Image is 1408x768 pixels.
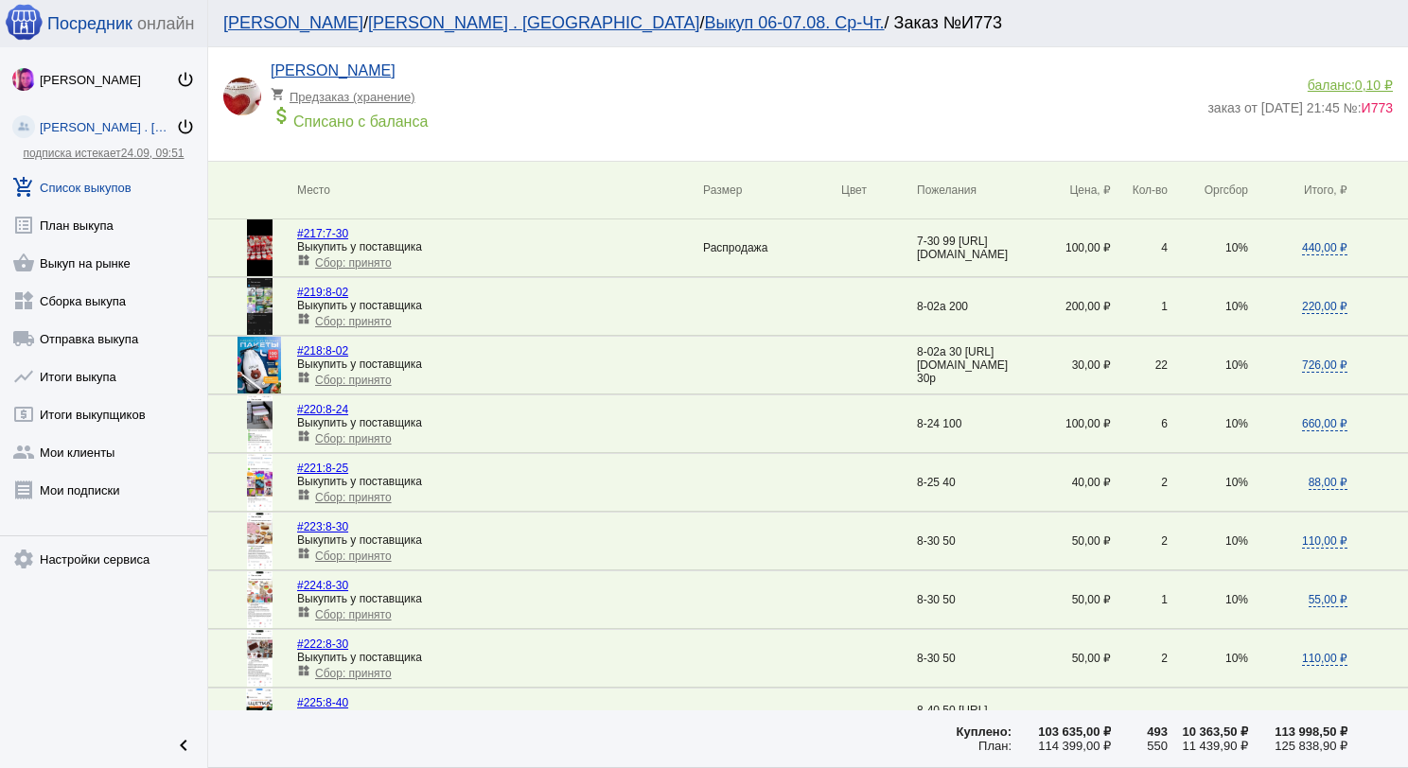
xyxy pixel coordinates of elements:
[297,227,326,240] span: #217:
[1012,724,1111,739] div: 103 635,00 ₽
[1302,417,1347,431] span: 660,00 ₽
[1355,78,1393,93] span: 0,10 ₽
[917,300,1012,313] app-description-cutted: 8-02а 200
[703,241,841,254] div: Распродажа
[1302,300,1347,314] span: 220,00 ₽
[917,652,1012,665] app-description-cutted: 8-30 50
[297,664,310,677] mat-icon: widgets
[315,374,392,387] span: Сбор: принято
[1111,162,1168,219] th: Кол-во
[297,475,703,488] div: Выкупить у поставщика
[917,534,1012,548] app-description-cutted: 8-30 50
[12,115,35,138] img: community_200.png
[917,593,1012,606] app-description-cutted: 8-30 50
[1012,241,1111,254] div: 100,00 ₽
[297,462,348,475] a: #221:8-25
[297,637,326,651] span: #222:
[297,520,348,533] a: #223:8-30
[1012,358,1111,372] div: 30,00 ₽
[23,147,184,160] a: подписка истекает24.09, 09:51
[1168,162,1248,219] th: Оргсбор
[12,403,35,426] mat-icon: local_atm
[40,73,176,87] div: [PERSON_NAME]
[1207,93,1393,115] div: заказ от [DATE] 21:45 №:
[315,667,392,680] span: Сбор: принято
[1111,739,1168,753] div: 550
[1302,358,1347,373] span: 726,00 ₽
[1012,652,1111,665] div: 50,00 ₽
[297,696,326,709] span: #225:
[1225,534,1248,548] span: 10%
[917,724,1012,739] div: Куплено:
[297,488,310,501] mat-icon: widgets
[297,286,348,299] a: #219:8-02
[297,344,348,358] a: #218:8-02
[247,219,273,276] img: 9dBmT1Mc47VuheMEMw2x3QY2GCv4FLm40e3Hl1vI0aMw-9lr1PomcMI6M05mhGfGSixVzSm0OZGB-NNM4nu-gTNd.jpg
[247,454,273,511] img: fqUs9WhTAHVChAZ_WzleNZs6GlDoX7rbaLOBrRoLBhsvSfFS6_S5bklb99EF_cp52_wqLET2jXbPRY19ZNuekdYN.jpg
[1111,300,1168,313] div: 1
[297,462,326,475] span: #221:
[137,14,194,34] span: онлайн
[12,548,35,570] mat-icon: settings
[297,371,310,384] mat-icon: widgets
[1168,739,1248,753] div: 11 439,90 ₽
[1225,593,1248,606] span: 10%
[297,344,326,358] span: #218:
[917,476,1012,489] app-description-cutted: 8-25 40
[297,605,310,619] mat-icon: widgets
[12,68,35,91] img: 73xLq58P2BOqs-qIllg3xXCtabieAB0OMVER0XTxHpc0AjG-Rb2SSuXsq4It7hEfqgBcQNho.jpg
[12,252,35,274] mat-icon: shopping_basket
[1012,300,1111,313] div: 200,00 ₽
[247,513,273,569] img: EqYvY4qoExcuNKilprXzuDez63YCPQOJVczBwdyhw0A0VYd8zhwBUTWtwKLqbVnjkEhW0cc62JXwZtQvM9GMPU2h.jpg
[1225,358,1248,372] span: 10%
[297,403,326,416] span: #220:
[315,256,392,270] span: Сбор: принято
[917,345,1012,385] app-description-cutted: 8-02а 30 [URL][DOMAIN_NAME] 30р
[1012,162,1111,219] th: Цена, ₽
[271,104,1198,131] div: Списано с баланса
[271,62,396,79] a: [PERSON_NAME]
[1111,593,1168,606] div: 1
[297,429,310,443] mat-icon: widgets
[238,337,281,393] img: 7Y8EGG6mvMgDimDf3T7IQEVCXqlXwxmQrtMcafKnQOgpm3YzfTeS7UDaw2x4QCtYNOeW9DC2N_V8dAqZ7FZJ_aTj.jpg
[47,14,132,34] span: Посредник
[1302,534,1347,549] span: 110,00 ₽
[297,520,326,533] span: #223:
[271,104,293,127] mat-icon: attach_money
[297,403,348,416] a: #220:8-24
[297,162,703,219] th: Место
[12,289,35,312] mat-icon: widgets
[247,630,273,687] img: wjkgQPhCVMWJ5yD8nzw9rUAnCzIpSF2Hvd9iKt9NAm82Yzup6AwbEWkAiTRt10N6Waz9HFD7T4x3eCv2K2zjrMl0.jpg
[12,176,35,199] mat-icon: add_shopping_cart
[368,13,699,32] a: [PERSON_NAME] . [GEOGRAPHIC_DATA]
[40,120,176,134] div: [PERSON_NAME] . [GEOGRAPHIC_DATA]
[1248,162,1347,219] th: Итого, ₽
[1111,724,1168,739] div: 493
[1302,241,1347,255] span: 440,00 ₽
[917,739,1012,753] div: План:
[1248,739,1347,753] div: 125 838,90 ₽
[917,235,1012,261] app-description-cutted: 7-30 99 [URL][DOMAIN_NAME]
[12,327,35,350] mat-icon: local_shipping
[246,689,273,745] img: 8J5qbQ0XYFDyQd2e3RO-1gCIVmgsbTU6yfAhQ_JCeSCKKVHQmUN9TgzTrCtx7JX0L7aneAtC6nGUsGh0OM3DJ7h3.jpg
[297,696,348,709] a: #225:8-40
[1111,241,1168,254] div: 4
[315,608,392,621] span: Сбор: принято
[297,709,703,723] div: Выкупить у поставщика
[1012,593,1111,606] div: 50,00 ₽
[297,579,348,592] a: #224:8-30
[315,550,392,563] span: Сбор: принято
[297,547,310,560] mat-icon: widgets
[12,214,35,236] mat-icon: list_alt
[297,637,348,651] a: #222:8-30
[1225,241,1248,254] span: 10%
[12,365,35,388] mat-icon: show_chart
[223,13,1374,33] div: / / / Заказ №И773
[247,278,273,335] img: ifBKG1dybIKRi1i0FMJzwiCzQiUt-4ICFIOXucYM3j5A4bSimj-ARBHbm2FvJieeJv03nqkr-7FykPkD_GvxFgbP.jpg
[315,491,392,504] span: Сбор: принято
[271,87,290,101] mat-icon: shopping_cart
[297,533,703,547] div: Выкупить у поставщика
[1168,724,1248,739] div: 10 363,50 ₽
[121,147,185,160] span: 24.09, 09:51
[1012,476,1111,489] div: 40,00 ₽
